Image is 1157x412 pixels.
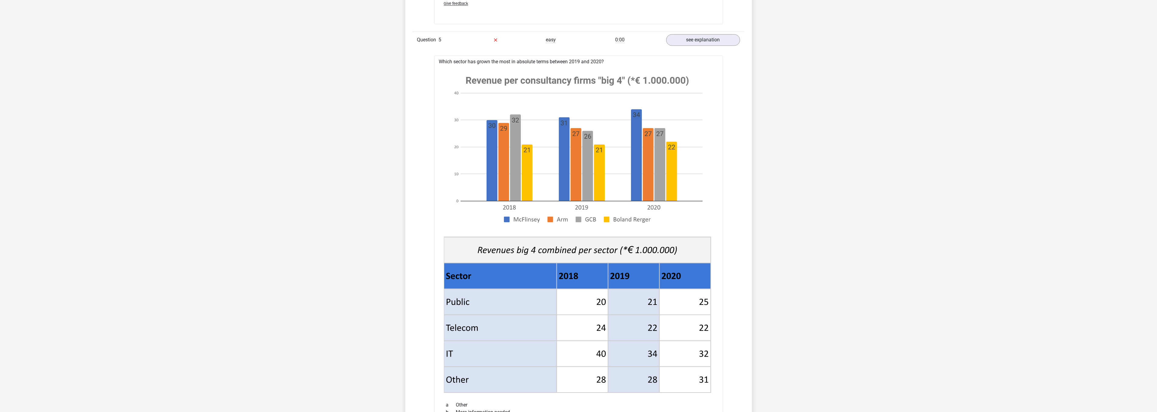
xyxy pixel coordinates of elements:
[446,401,456,409] span: a
[546,37,556,43] span: easy
[444,1,468,6] span: Give feedback
[417,36,439,44] span: Question
[666,34,740,46] a: see explanation
[615,37,625,43] span: 0:00
[439,37,442,43] span: 5
[442,401,716,409] div: Other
